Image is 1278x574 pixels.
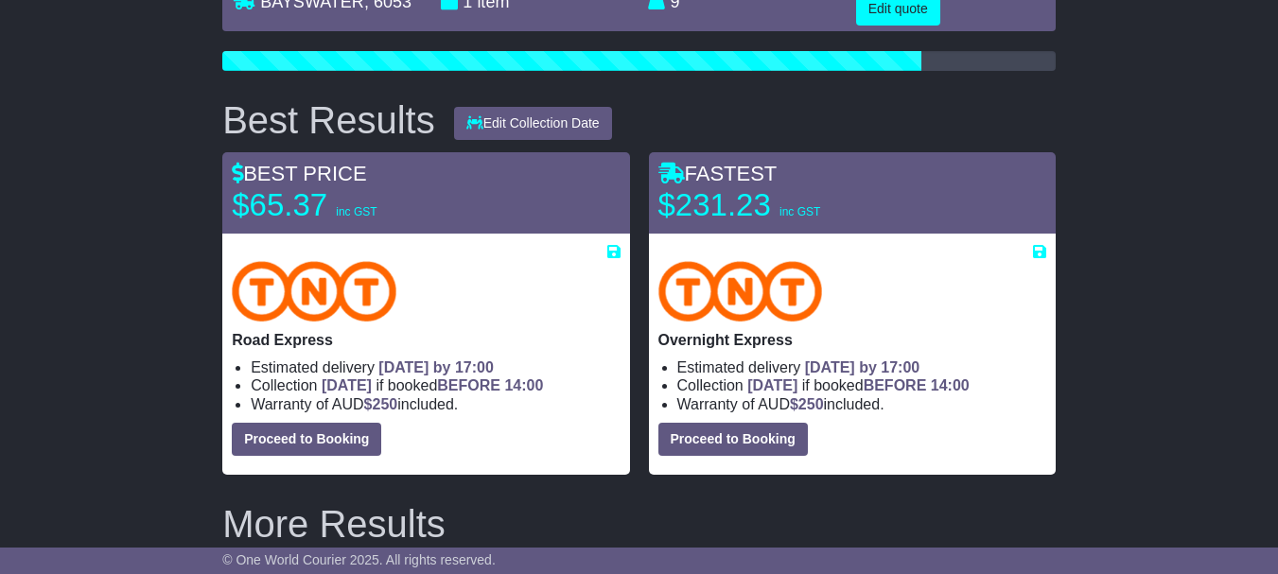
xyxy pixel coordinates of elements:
h2: More Results [222,503,1056,545]
p: Road Express [232,331,620,349]
li: Warranty of AUD included. [677,395,1046,413]
span: [DATE] by 17:00 [805,359,920,375]
li: Collection [677,376,1046,394]
span: inc GST [336,205,376,218]
span: $ [790,396,824,412]
li: Estimated delivery [251,358,620,376]
p: $231.23 [658,186,895,224]
span: FASTEST [658,162,778,185]
span: 250 [373,396,398,412]
span: [DATE] [322,377,372,393]
span: [DATE] by 17:00 [378,359,494,375]
img: TNT Domestic: Overnight Express [658,261,823,322]
div: Best Results [213,99,445,141]
span: [DATE] [747,377,797,393]
li: Collection [251,376,620,394]
span: © One World Courier 2025. All rights reserved. [222,552,496,567]
button: Proceed to Booking [232,423,381,456]
li: Warranty of AUD included. [251,395,620,413]
p: $65.37 [232,186,468,224]
span: 250 [798,396,824,412]
button: Proceed to Booking [658,423,808,456]
span: 14:00 [931,377,970,393]
span: BEFORE [864,377,927,393]
span: BEFORE [437,377,500,393]
span: 14:00 [504,377,543,393]
button: Edit Collection Date [454,107,612,140]
span: BEST PRICE [232,162,366,185]
span: inc GST [779,205,820,218]
span: if booked [322,377,543,393]
span: $ [364,396,398,412]
p: Overnight Express [658,331,1046,349]
img: TNT Domestic: Road Express [232,261,396,322]
li: Estimated delivery [677,358,1046,376]
span: if booked [747,377,969,393]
